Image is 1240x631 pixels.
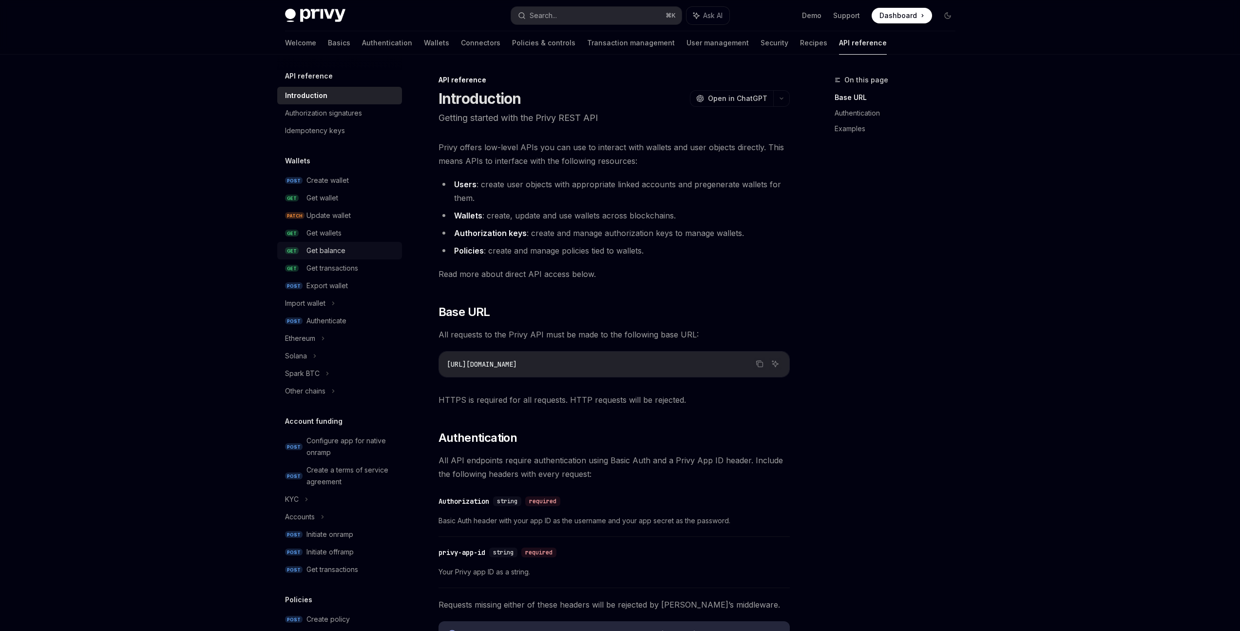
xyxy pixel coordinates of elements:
[285,247,299,255] span: GET
[306,210,351,221] div: Update wallet
[277,526,402,543] a: POSTInitiate onramp
[439,244,790,257] li: : create and manage policies tied to wallets.
[285,230,299,237] span: GET
[285,473,303,480] span: POST
[306,435,396,458] div: Configure app for native onramp
[439,209,790,222] li: : create, update and use wallets across blockchains.
[439,393,790,407] span: HTTPS is required for all requests. HTTP requests will be rejected.
[285,195,299,202] span: GET
[285,350,307,362] div: Solana
[306,613,350,625] div: Create policy
[493,549,514,556] span: string
[285,549,303,556] span: POST
[497,497,517,505] span: string
[306,546,354,558] div: Initiate offramp
[306,192,338,204] div: Get wallet
[277,122,402,139] a: Idempotency keys
[306,315,346,327] div: Authenticate
[285,594,312,606] h5: Policies
[285,177,303,184] span: POST
[306,464,396,488] div: Create a terms of service agreement
[285,368,320,379] div: Spark BTC
[525,496,560,506] div: required
[277,87,402,104] a: Introduction
[277,242,402,259] a: GETGet balance
[454,211,482,220] strong: Wallets
[439,226,790,240] li: : create and manage authorization keys to manage wallets.
[800,31,827,55] a: Recipes
[285,297,325,309] div: Import wallet
[285,282,303,290] span: POST
[277,104,402,122] a: Authorization signatures
[306,280,348,292] div: Export wallet
[708,94,767,103] span: Open in ChatGPT
[285,531,303,538] span: POST
[703,11,723,20] span: Ask AI
[285,616,303,623] span: POST
[277,189,402,207] a: GETGet wallet
[666,12,676,20] span: ⌘ K
[285,443,303,451] span: POST
[512,31,575,55] a: Policies & controls
[328,31,350,55] a: Basics
[439,140,790,168] span: Privy offers low-level APIs you can use to interact with wallets and user objects directly. This ...
[439,566,790,578] span: Your Privy app ID as a string.
[835,121,963,137] a: Examples
[844,74,888,86] span: On this page
[521,548,556,557] div: required
[424,31,449,55] a: Wallets
[362,31,412,55] a: Authentication
[285,493,299,505] div: KYC
[454,179,477,189] strong: Users
[277,259,402,277] a: GETGet transactions
[872,8,932,23] a: Dashboard
[285,212,305,219] span: PATCH
[285,9,345,22] img: dark logo
[587,31,675,55] a: Transaction management
[277,461,402,491] a: POSTCreate a terms of service agreement
[285,415,343,427] h5: Account funding
[439,111,790,125] p: Getting started with the Privy REST API
[285,155,310,167] h5: Wallets
[835,90,963,105] a: Base URL
[439,454,790,481] span: All API endpoints require authentication using Basic Auth and a Privy App ID header. Include the ...
[277,207,402,224] a: PATCHUpdate wallet
[753,357,766,370] button: Copy the contents from the code block
[439,548,485,557] div: privy-app-id
[285,333,315,344] div: Ethereum
[447,360,517,369] span: [URL][DOMAIN_NAME]
[285,265,299,272] span: GET
[285,566,303,573] span: POST
[879,11,917,20] span: Dashboard
[439,598,790,611] span: Requests missing either of these headers will be rejected by [PERSON_NAME]’s middleware.
[285,107,362,119] div: Authorization signatures
[439,75,790,85] div: API reference
[439,328,790,341] span: All requests to the Privy API must be made to the following base URL:
[835,105,963,121] a: Authentication
[687,31,749,55] a: User management
[461,31,500,55] a: Connectors
[285,90,327,101] div: Introduction
[690,90,773,107] button: Open in ChatGPT
[306,227,342,239] div: Get wallets
[439,267,790,281] span: Read more about direct API access below.
[277,172,402,189] a: POSTCreate wallet
[439,90,521,107] h1: Introduction
[285,317,303,325] span: POST
[761,31,788,55] a: Security
[277,543,402,561] a: POSTInitiate offramp
[277,611,402,628] a: POSTCreate policy
[277,561,402,578] a: POSTGet transactions
[306,529,353,540] div: Initiate onramp
[285,511,315,523] div: Accounts
[439,496,489,506] div: Authorization
[530,10,557,21] div: Search...
[439,515,790,527] span: Basic Auth header with your app ID as the username and your app secret as the password.
[285,31,316,55] a: Welcome
[277,224,402,242] a: GETGet wallets
[306,245,345,256] div: Get balance
[285,125,345,137] div: Idempotency keys
[769,357,782,370] button: Ask AI
[277,432,402,461] a: POSTConfigure app for native onramp
[833,11,860,20] a: Support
